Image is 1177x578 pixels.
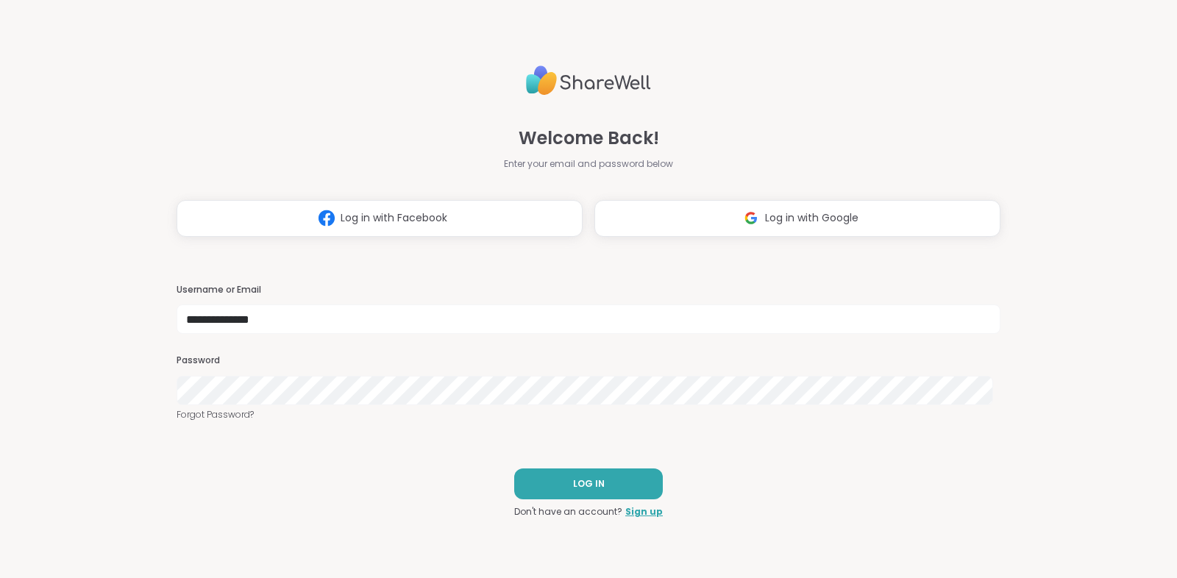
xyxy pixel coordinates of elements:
[504,157,673,171] span: Enter your email and password below
[177,408,1000,421] a: Forgot Password?
[313,204,341,232] img: ShareWell Logomark
[526,60,651,101] img: ShareWell Logo
[737,204,765,232] img: ShareWell Logomark
[177,284,1000,296] h3: Username or Email
[177,200,583,237] button: Log in with Facebook
[341,210,447,226] span: Log in with Facebook
[594,200,1000,237] button: Log in with Google
[573,477,605,490] span: LOG IN
[625,505,663,518] a: Sign up
[514,468,663,499] button: LOG IN
[514,505,622,518] span: Don't have an account?
[519,125,659,151] span: Welcome Back!
[765,210,858,226] span: Log in with Google
[177,354,1000,367] h3: Password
